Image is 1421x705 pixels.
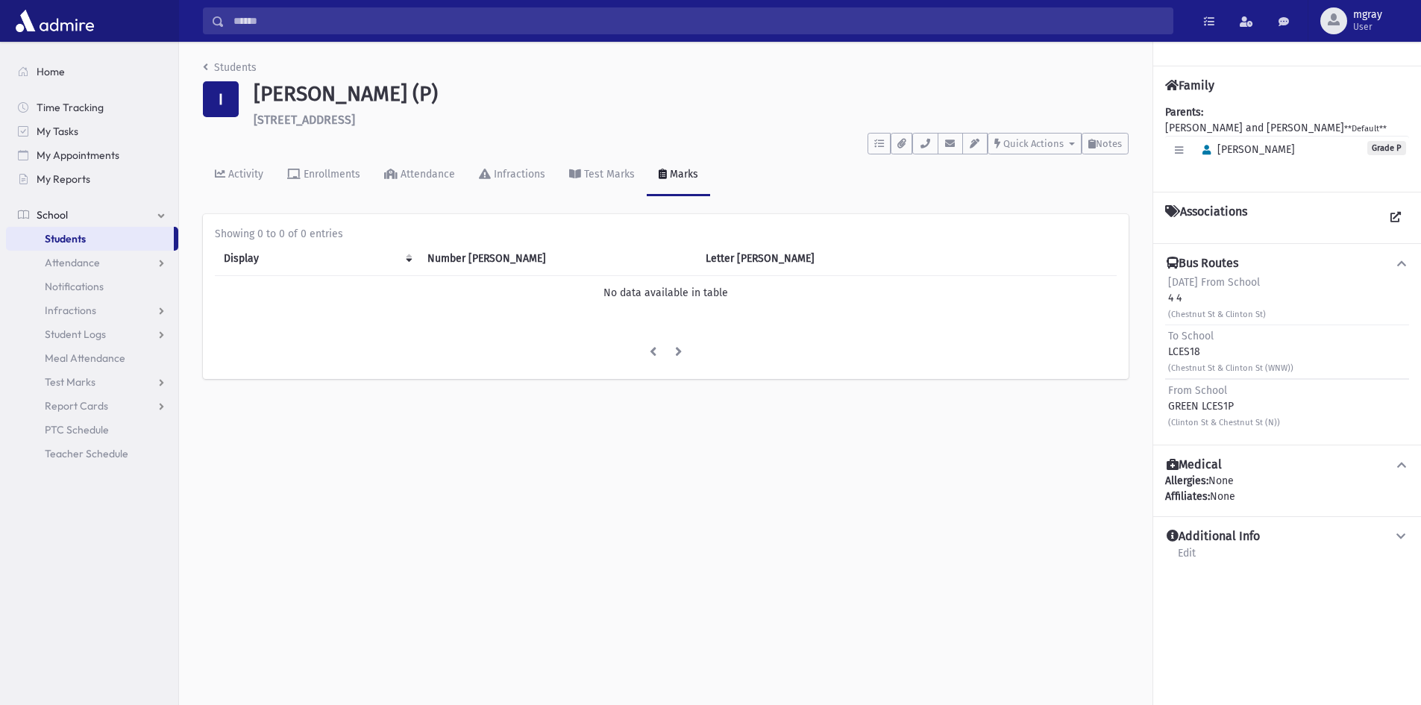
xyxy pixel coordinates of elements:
[45,447,128,460] span: Teacher Schedule
[1168,330,1214,342] span: To School
[6,251,178,275] a: Attendance
[37,172,90,186] span: My Reports
[203,60,257,81] nav: breadcrumb
[1165,78,1214,93] h4: Family
[491,168,545,181] div: Infractions
[225,7,1173,34] input: Search
[1165,473,1409,504] div: None
[6,95,178,119] a: Time Tracking
[37,65,65,78] span: Home
[1165,490,1210,503] b: Affiliates:
[1177,545,1196,571] a: Edit
[398,168,455,181] div: Attendance
[37,148,119,162] span: My Appointments
[45,351,125,365] span: Meal Attendance
[6,442,178,466] a: Teacher Schedule
[697,242,938,276] th: Letter Mark
[1353,21,1382,33] span: User
[6,298,178,322] a: Infractions
[6,418,178,442] a: PTC Schedule
[1165,457,1409,473] button: Medical
[467,154,557,196] a: Infractions
[1168,383,1280,430] div: GREEN LCES1P
[6,167,178,191] a: My Reports
[6,370,178,394] a: Test Marks
[6,227,174,251] a: Students
[1082,133,1129,154] button: Notes
[1167,529,1260,545] h4: Additional Info
[1165,204,1247,231] h4: Associations
[1165,474,1208,487] b: Allergies:
[1165,529,1409,545] button: Additional Info
[37,125,78,138] span: My Tasks
[6,394,178,418] a: Report Cards
[1168,418,1280,427] small: (Clinton St & Chestnut St (N))
[203,154,275,196] a: Activity
[254,81,1129,107] h1: [PERSON_NAME] (P)
[215,242,418,276] th: Display
[275,154,372,196] a: Enrollments
[1168,384,1227,397] span: From School
[1165,256,1409,272] button: Bus Routes
[1353,9,1382,21] span: mgray
[1196,143,1295,156] span: [PERSON_NAME]
[45,399,108,413] span: Report Cards
[45,423,109,436] span: PTC Schedule
[254,113,1129,127] h6: [STREET_ADDRESS]
[1167,457,1222,473] h4: Medical
[1168,363,1293,373] small: (Chestnut St & Clinton St (WNW))
[45,375,95,389] span: Test Marks
[1168,310,1266,319] small: (Chestnut St & Clinton St)
[6,143,178,167] a: My Appointments
[6,203,178,227] a: School
[557,154,647,196] a: Test Marks
[1003,138,1064,149] span: Quick Actions
[6,119,178,143] a: My Tasks
[1168,276,1260,289] span: [DATE] From School
[225,168,263,181] div: Activity
[1165,489,1409,504] div: None
[988,133,1082,154] button: Quick Actions
[45,304,96,317] span: Infractions
[203,61,257,74] a: Students
[1168,328,1293,375] div: LCES18
[6,275,178,298] a: Notifications
[667,168,698,181] div: Marks
[45,280,104,293] span: Notifications
[215,275,1117,310] td: No data available in table
[12,6,98,36] img: AdmirePro
[1367,141,1406,155] span: Grade P
[1165,104,1409,180] div: [PERSON_NAME] and [PERSON_NAME]
[215,226,1117,242] div: Showing 0 to 0 of 0 entries
[647,154,710,196] a: Marks
[1167,256,1238,272] h4: Bus Routes
[45,232,86,245] span: Students
[37,101,104,114] span: Time Tracking
[581,168,635,181] div: Test Marks
[6,346,178,370] a: Meal Attendance
[45,328,106,341] span: Student Logs
[1168,275,1266,322] div: 4 4
[418,242,697,276] th: Number Mark
[203,81,239,117] div: I
[1096,138,1122,149] span: Notes
[6,322,178,346] a: Student Logs
[372,154,467,196] a: Attendance
[45,256,100,269] span: Attendance
[6,60,178,84] a: Home
[1165,106,1203,119] b: Parents:
[37,208,68,222] span: School
[1382,204,1409,231] a: View all Associations
[301,168,360,181] div: Enrollments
